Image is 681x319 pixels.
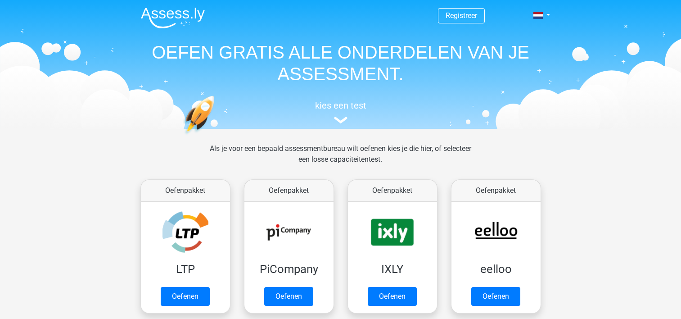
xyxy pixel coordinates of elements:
[446,11,477,20] a: Registreer
[334,117,347,123] img: assessment
[134,100,548,111] h5: kies een test
[183,96,249,177] img: oefenen
[203,143,478,176] div: Als je voor een bepaald assessmentbureau wilt oefenen kies je die hier, of selecteer een losse ca...
[134,41,548,85] h1: OEFEN GRATIS ALLE ONDERDELEN VAN JE ASSESSMENT.
[368,287,417,306] a: Oefenen
[471,287,520,306] a: Oefenen
[141,7,205,28] img: Assessly
[134,100,548,124] a: kies een test
[264,287,313,306] a: Oefenen
[161,287,210,306] a: Oefenen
